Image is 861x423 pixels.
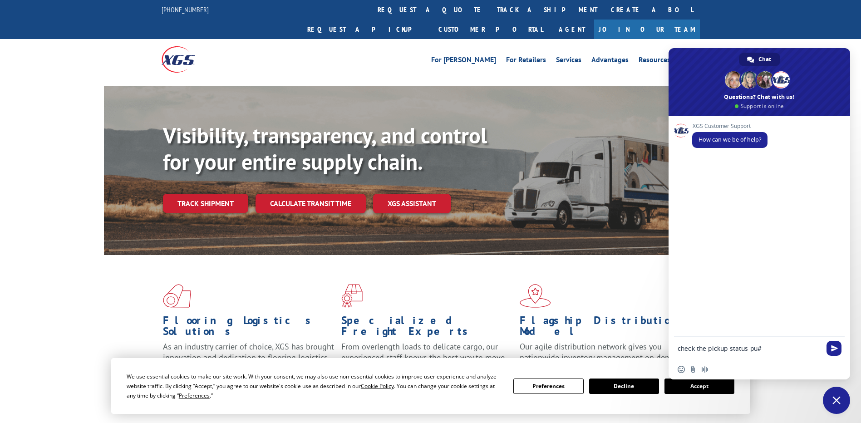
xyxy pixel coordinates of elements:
[591,56,629,66] a: Advantages
[341,315,513,341] h1: Specialized Freight Experts
[739,53,780,66] div: Chat
[163,341,334,374] span: As an industry carrier of choice, XGS has brought innovation and dedication to flooring logistics...
[163,121,487,176] b: Visibility, transparency, and control for your entire supply chain.
[163,284,191,308] img: xgs-icon-total-supply-chain-intelligence-red
[589,379,659,394] button: Decline
[127,372,502,400] div: We use essential cookies to make our site work. With your consent, we may also use non-essential ...
[520,341,687,363] span: Our agile distribution network gives you nationwide inventory management on demand.
[550,20,594,39] a: Agent
[341,341,513,382] p: From overlength loads to delicate cargo, our experienced staff knows the best way to move your fr...
[699,136,761,143] span: How can we be of help?
[758,53,771,66] span: Chat
[594,20,700,39] a: Join Our Team
[556,56,581,66] a: Services
[823,387,850,414] div: Close chat
[431,56,496,66] a: For [PERSON_NAME]
[639,56,670,66] a: Resources
[664,379,734,394] button: Accept
[689,366,697,373] span: Send a file
[163,315,335,341] h1: Flooring Logistics Solutions
[701,366,708,373] span: Audio message
[361,382,394,390] span: Cookie Policy
[513,379,583,394] button: Preferences
[827,341,841,356] span: Send
[520,284,551,308] img: xgs-icon-flagship-distribution-model-red
[373,194,451,213] a: XGS ASSISTANT
[111,358,750,414] div: Cookie Consent Prompt
[341,284,363,308] img: xgs-icon-focused-on-flooring-red
[678,366,685,373] span: Insert an emoji
[520,315,691,341] h1: Flagship Distribution Model
[678,344,821,353] textarea: Compose your message...
[179,392,210,399] span: Preferences
[163,194,248,213] a: Track shipment
[300,20,432,39] a: Request a pickup
[162,5,209,14] a: [PHONE_NUMBER]
[692,123,768,129] span: XGS Customer Support
[506,56,546,66] a: For Retailers
[432,20,550,39] a: Customer Portal
[256,194,366,213] a: Calculate transit time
